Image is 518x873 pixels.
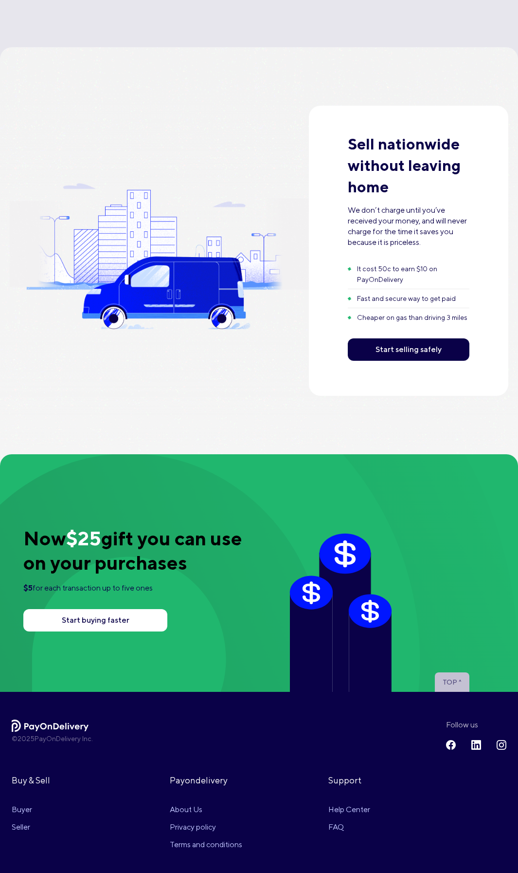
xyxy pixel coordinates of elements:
strong: $25 [66,527,101,550]
li: Cheaper on gas than driving 3 miles [348,308,469,327]
button: Support [328,767,408,794]
img: PayOnDelivery on Facebook [446,740,456,750]
img: PayOnDelivery on LinkedIn [471,740,481,750]
p: We don’t charge until you’ve received your money, and will never charge for the time it saves you... [348,205,469,248]
div: © 2025 PayOnDelivery Inc. [12,734,408,744]
a: Buyer [12,801,91,818]
strong: $5 [23,583,33,593]
button: Buy & Sell [12,767,91,794]
a: Seller [12,818,91,836]
a: About Us [170,801,249,818]
span: Now gift you can use on your purchases [23,527,242,574]
p: for each transaction up to five ones [23,583,246,594]
button: TOP ^ [435,672,469,692]
a: Terms and conditions [170,836,249,854]
img: Sell nationwide without leaving home [10,172,309,329]
a: Help Center [328,801,408,818]
a: Start selling safely [348,338,469,361]
li: It cost 50c to earn $10 on PayOnDelivery [348,260,469,289]
img: PayOnDelivery [12,720,89,732]
img: PayOnDelivery on Instagram [497,740,506,750]
button: Payondelivery [170,767,249,794]
h3: Sell nationwide without leaving home [348,133,469,197]
li: Fast and secure way to get paid [348,289,469,308]
a: Start buying faster [23,609,167,632]
a: FAQ [328,818,408,836]
a: Privacy policy [170,818,249,836]
span: Follow us [446,719,506,731]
